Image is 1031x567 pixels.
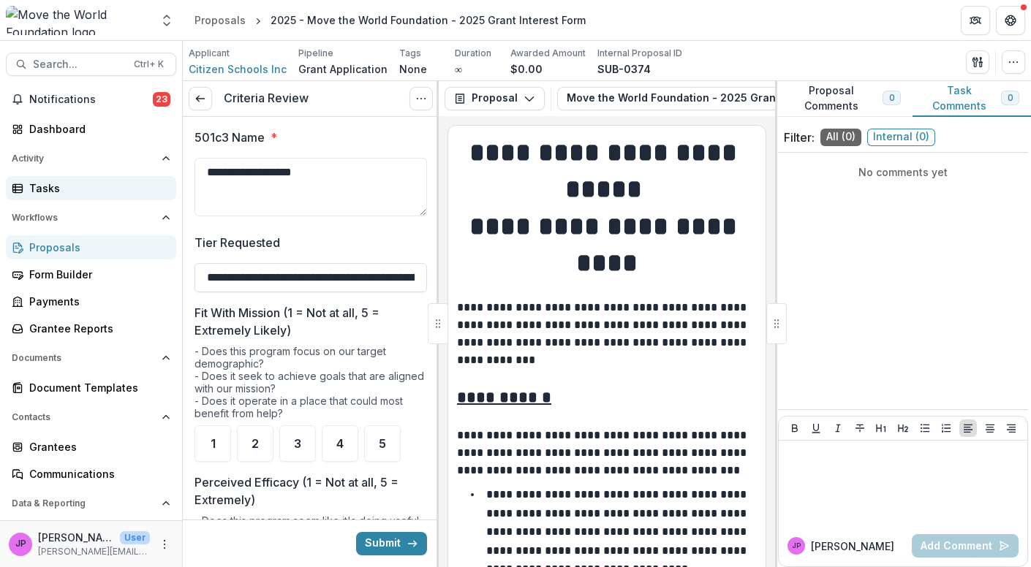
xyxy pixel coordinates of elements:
[298,61,388,77] p: Grant Application
[6,316,176,340] a: Grantee Reports
[15,539,26,549] div: Jill Pappas
[445,87,545,110] button: Proposal
[29,294,165,309] div: Payments
[271,12,586,28] div: 2025 - Move the World Foundation - 2025 Grant Interest Form
[153,92,170,107] span: 23
[557,87,896,110] button: Move the World Foundation - 2025 Grant Interest Form
[872,419,890,437] button: Heading 1
[12,353,156,363] span: Documents
[189,61,287,77] a: Citizen Schools Inc
[807,419,825,437] button: Underline
[851,419,869,437] button: Strike
[189,9,252,31] a: Proposals
[379,438,386,449] span: 5
[29,267,165,282] div: Form Builder
[189,9,592,31] nav: breadcrumb
[189,47,230,60] p: Applicant
[597,47,682,60] p: Internal Proposal ID
[1008,93,1013,103] span: 0
[29,180,165,196] div: Tasks
[6,376,176,400] a: Document Templates
[156,536,173,553] button: More
[195,473,418,509] p: Perceived Efficacy (1 = Not at all, 5 = Extremely)
[811,539,894,554] p: [PERSON_NAME]
[510,61,543,77] p: $0.00
[29,94,153,106] span: Notifications
[38,530,114,545] p: [PERSON_NAME]
[211,438,216,449] span: 1
[820,129,861,146] span: All ( 0 )
[786,419,804,437] button: Bold
[409,87,433,110] button: Options
[120,531,150,544] p: User
[784,164,1022,180] p: No comments yet
[867,129,935,146] span: Internal ( 0 )
[6,176,176,200] a: Tasks
[298,47,333,60] p: Pipeline
[38,545,150,558] p: [PERSON_NAME][EMAIL_ADDRESS][DOMAIN_NAME]
[29,380,165,395] div: Document Templates
[336,438,344,449] span: 4
[12,153,156,164] span: Activity
[195,12,246,28] div: Proposals
[399,61,427,77] p: None
[33,58,125,71] span: Search...
[6,346,176,370] button: Open Documents
[6,88,176,111] button: Notifications23
[29,439,165,454] div: Grantees
[6,206,176,229] button: Open Workflows
[912,534,1019,558] button: Add Comment
[510,47,586,60] p: Awarded Amount
[6,6,151,35] img: Move the World Foundation logo
[12,412,156,422] span: Contacts
[6,147,176,170] button: Open Activity
[1002,419,1020,437] button: Align Right
[195,234,280,251] p: Tier Requested
[6,462,176,486] a: Communications
[294,438,301,449] span: 3
[889,93,894,103] span: 0
[829,419,847,437] button: Italicize
[224,91,309,105] h3: Criteria Review
[455,47,491,60] p: Duration
[775,81,913,117] button: Proposal Comments
[12,213,156,223] span: Workflows
[195,304,418,339] p: Fit With Mission (1 = Not at all, 5 = Extremely Likely)
[6,235,176,259] a: Proposals
[6,406,176,429] button: Open Contacts
[916,419,934,437] button: Bullet List
[29,466,165,482] div: Communications
[597,61,651,77] p: SUB-0374
[195,345,427,425] div: - Does this program focus on our target demographic? - Does it seek to achieve goals that are ali...
[29,240,165,255] div: Proposals
[252,438,259,449] span: 2
[156,6,177,35] button: Open entity switcher
[6,492,176,515] button: Open Data & Reporting
[455,61,462,77] p: ∞
[959,419,977,437] button: Align Left
[784,129,815,146] p: Filter:
[792,542,801,549] div: Jill Pappas
[981,419,999,437] button: Align Center
[356,532,427,555] button: Submit
[996,6,1025,35] button: Get Help
[195,129,265,146] p: 501c3 Name
[6,435,176,459] a: Grantees
[6,262,176,286] a: Form Builder
[29,321,165,336] div: Grantee Reports
[6,289,176,313] a: Payments
[29,121,165,137] div: Dashboard
[12,498,156,509] span: Data & Reporting
[6,53,176,76] button: Search...
[399,47,421,60] p: Tags
[6,117,176,141] a: Dashboard
[961,6,990,35] button: Partners
[131,56,167,72] div: Ctrl + K
[894,419,912,437] button: Heading 2
[913,81,1031,117] button: Task Comments
[937,419,955,437] button: Ordered List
